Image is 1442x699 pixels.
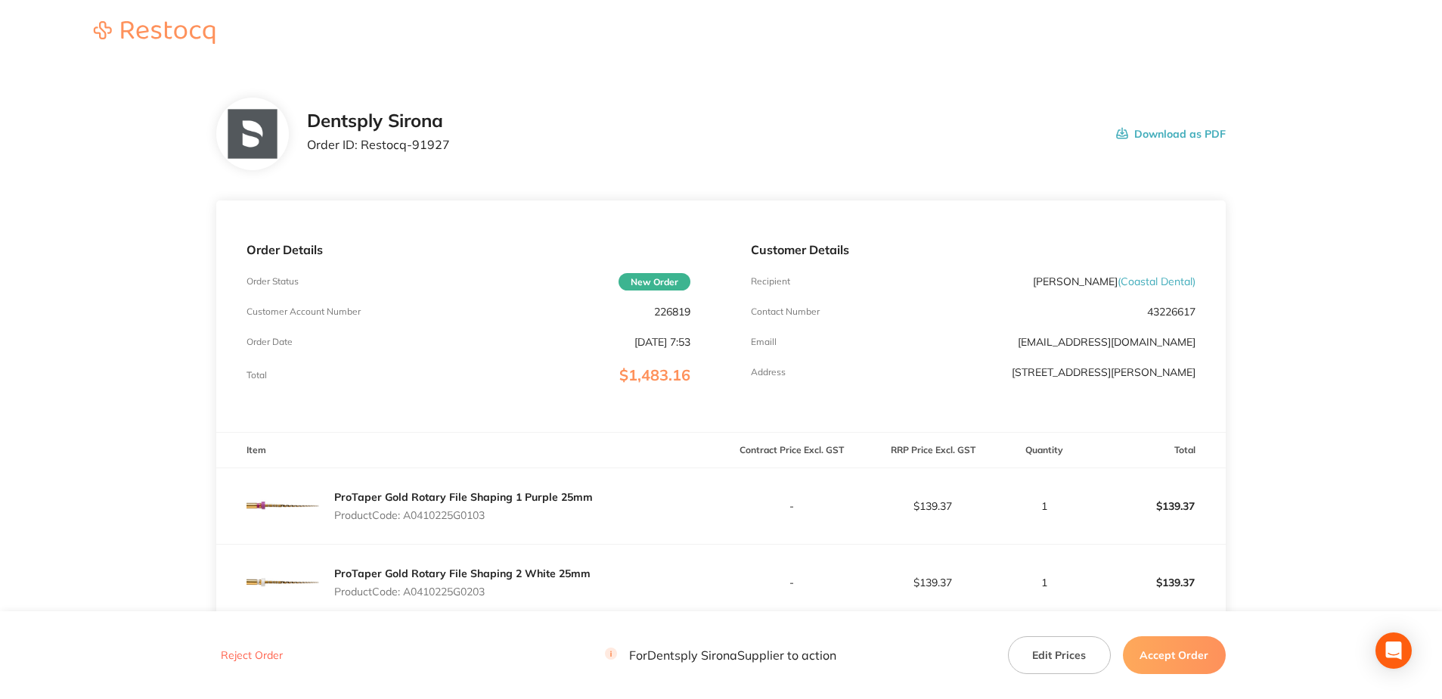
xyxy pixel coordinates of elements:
th: Quantity [1003,433,1084,468]
p: $139.37 [1085,488,1225,524]
p: Recipient [751,276,790,287]
p: Customer Details [751,243,1195,256]
a: ProTaper Gold Rotary File Shaping 1 Purple 25mm [334,490,593,504]
a: Restocq logo [79,21,230,46]
span: ( Coastal Dental ) [1118,275,1195,288]
p: For Dentsply Sirona Supplier to action [605,648,836,663]
p: Product Code: A0410225G0203 [334,586,591,598]
th: Contract Price Excl. GST [721,433,862,468]
button: Reject Order [216,649,287,663]
th: Item [216,433,721,468]
p: [PERSON_NAME] [1033,275,1195,287]
p: Contact Number [751,306,820,317]
p: Customer Account Number [247,306,361,317]
th: RRP Price Excl. GST [862,433,1003,468]
p: 1 [1004,576,1084,589]
th: Total [1084,433,1226,468]
p: [DATE] 7:53 [634,336,690,348]
button: Accept Order [1123,636,1226,674]
p: Emaill [751,337,777,347]
p: 43226617 [1147,306,1195,318]
span: $1,483.16 [619,365,690,384]
p: Address [751,367,786,377]
p: Total [247,370,267,381]
p: Product Code: A0410225G0103 [334,509,593,521]
p: Order Date [247,337,293,347]
a: ProTaper Gold Rotary File Shaping 2 White 25mm [334,567,591,580]
span: New Order [619,273,690,290]
p: $139.37 [863,576,1003,589]
p: $139.37 [863,500,1003,512]
p: 226819 [654,306,690,318]
img: NTllNzd2NQ [228,110,277,159]
p: - [721,576,861,589]
p: 1 [1004,500,1084,512]
p: [STREET_ADDRESS][PERSON_NAME] [1012,366,1195,378]
img: Restocq logo [79,21,230,44]
a: [EMAIL_ADDRESS][DOMAIN_NAME] [1018,335,1195,349]
h2: Dentsply Sirona [307,110,450,132]
img: aGZzdHB1aA [247,468,322,544]
button: Download as PDF [1116,110,1226,157]
p: - [721,500,861,512]
p: Order Details [247,243,690,256]
button: Edit Prices [1008,636,1111,674]
img: NXYzdGNpcQ [247,545,322,620]
div: Open Intercom Messenger [1375,632,1412,669]
p: Order ID: Restocq- 91927 [307,138,450,151]
p: $139.37 [1085,564,1225,601]
p: Order Status [247,276,299,287]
